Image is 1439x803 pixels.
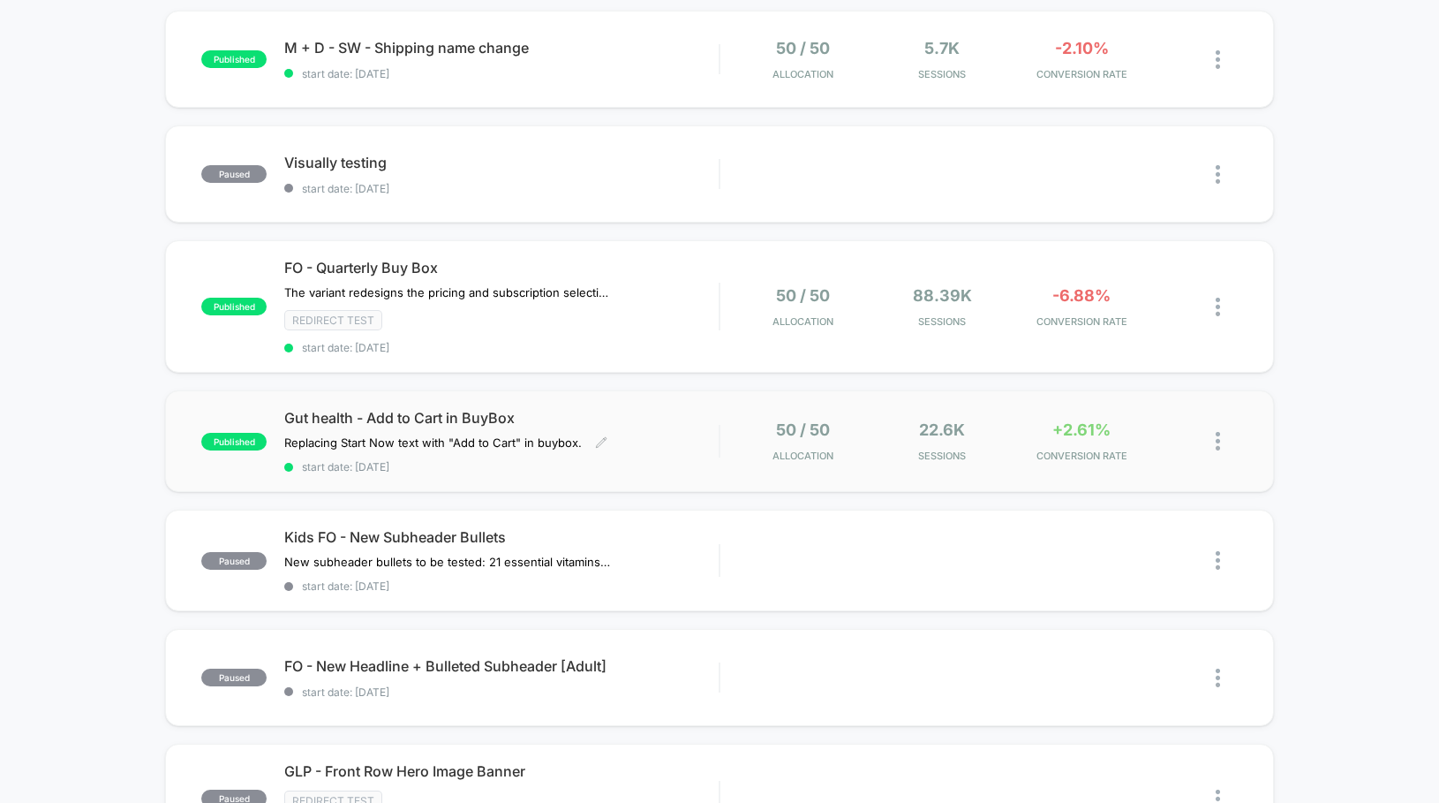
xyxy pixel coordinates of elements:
[1016,68,1147,80] span: CONVERSION RATE
[878,450,1008,462] span: Sessions
[776,420,830,439] span: 50 / 50
[776,39,830,57] span: 50 / 50
[1216,669,1220,687] img: close
[1216,50,1220,69] img: close
[284,341,719,354] span: start date: [DATE]
[284,436,582,450] span: Replacing Start Now text with "Add to Cart" in buybox.
[284,409,719,427] span: Gut health - Add to Cart in BuyBox
[284,580,719,593] span: start date: [DATE]
[284,762,719,780] span: GLP - Front Row Hero Image Banner
[284,285,612,299] span: The variant redesigns the pricing and subscription selection interface by introducing a more stru...
[1216,298,1220,316] img: close
[201,165,267,183] span: paused
[1216,165,1220,184] img: close
[201,50,267,68] span: published
[284,686,719,699] span: start date: [DATE]
[284,310,382,330] span: Redirect Test
[284,39,719,57] span: M + D - SW - Shipping name change
[878,315,1008,328] span: Sessions
[284,154,719,171] span: Visually testing
[284,657,719,675] span: FO - New Headline + Bulleted Subheader [Adult]
[284,528,719,546] span: Kids FO - New Subheader Bullets
[201,552,267,570] span: paused
[1016,450,1147,462] span: CONVERSION RATE
[772,315,833,328] span: Allocation
[772,450,833,462] span: Allocation
[924,39,960,57] span: 5.7k
[284,460,719,473] span: start date: [DATE]
[201,669,267,686] span: paused
[878,68,1008,80] span: Sessions
[1216,432,1220,451] img: close
[201,298,267,315] span: published
[284,259,719,277] span: FO - Quarterly Buy Box
[284,182,719,195] span: start date: [DATE]
[1052,420,1111,439] span: +2.61%
[1055,39,1109,57] span: -2.10%
[1016,315,1147,328] span: CONVERSION RATE
[201,433,267,451] span: published
[1216,551,1220,570] img: close
[772,68,833,80] span: Allocation
[284,67,719,80] span: start date: [DATE]
[284,555,612,569] span: New subheader bullets to be tested: 21 essential vitamins from 100% organic fruits & veggiesSuppo...
[913,286,972,305] span: 88.39k
[919,420,965,439] span: 22.6k
[1052,286,1111,305] span: -6.88%
[776,286,830,305] span: 50 / 50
